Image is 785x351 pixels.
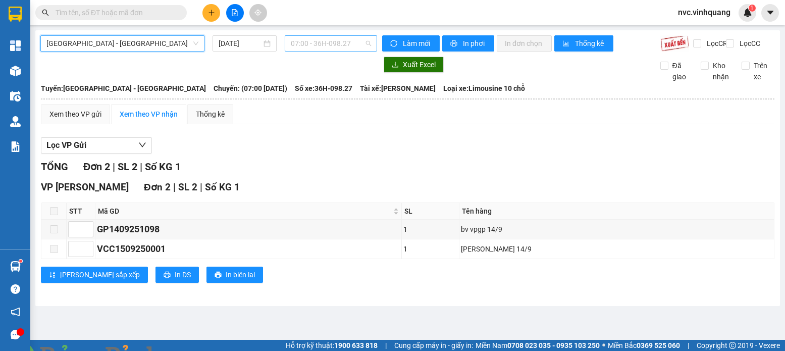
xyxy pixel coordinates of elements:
[385,340,387,351] span: |
[750,60,775,82] span: Trên xe
[249,4,267,22] button: aim
[95,220,402,239] td: GP1409251098
[219,38,261,49] input: 15/09/2025
[112,42,178,50] strong: Hotline : 0889 23 23 23
[140,161,142,173] span: |
[200,181,202,193] span: |
[175,269,191,280] span: In DS
[41,181,129,193] span: VP [PERSON_NAME]
[766,8,775,17] span: caret-down
[442,35,494,52] button: printerIn phơi
[736,38,762,49] span: Lọc CC
[120,109,178,120] div: Xem theo VP nhận
[155,267,199,283] button: printerIn DS
[450,40,459,48] span: printer
[461,243,772,255] div: [PERSON_NAME] 14/9
[215,271,222,279] span: printer
[46,139,86,152] span: Lọc VP Gửi
[750,5,754,12] span: 1
[463,38,486,49] span: In phơi
[226,269,255,280] span: In biên lai
[42,9,49,16] span: search
[390,40,399,48] span: sync
[11,330,20,339] span: message
[138,141,146,149] span: down
[118,161,137,173] span: SL 2
[11,16,58,63] img: logo
[402,203,460,220] th: SL
[743,8,752,17] img: icon-new-feature
[295,83,352,94] span: Số xe: 36H-098.27
[688,340,689,351] span: |
[575,38,605,49] span: Thống kê
[360,83,436,94] span: Tài xế: [PERSON_NAME]
[749,5,756,12] sup: 1
[384,57,444,73] button: downloadXuất Excel
[97,242,400,256] div: VCC1509250001
[178,181,197,193] span: SL 2
[95,239,402,259] td: VCC1509250001
[76,17,214,28] strong: CÔNG TY TNHH VĨNH QUANG
[10,116,21,127] img: warehouse-icon
[403,38,432,49] span: Làm mới
[10,91,21,102] img: warehouse-icon
[761,4,779,22] button: caret-down
[254,9,261,16] span: aim
[334,341,378,349] strong: 1900 633 818
[60,269,140,280] span: [PERSON_NAME] sắp xếp
[403,243,458,255] div: 1
[11,284,20,294] span: question-circle
[205,181,240,193] span: Số KG 1
[67,203,95,220] th: STT
[497,35,552,52] button: In đơn chọn
[443,83,525,94] span: Loại xe: Limousine 10 chỗ
[392,61,399,69] span: download
[99,54,124,61] span: Website
[231,9,238,16] span: file-add
[98,206,391,217] span: Mã GD
[99,52,190,62] strong: : [DOMAIN_NAME]
[660,35,689,52] img: 9k=
[202,4,220,22] button: plus
[97,222,400,236] div: GP1409251098
[703,38,729,49] span: Lọc CR
[729,342,736,349] span: copyright
[206,267,263,283] button: printerIn biên lai
[173,181,176,193] span: |
[668,60,694,82] span: Đã giao
[10,141,21,152] img: solution-icon
[41,84,206,92] b: Tuyến: [GEOGRAPHIC_DATA] - [GEOGRAPHIC_DATA]
[10,40,21,51] img: dashboard-icon
[602,343,605,347] span: ⚪️
[113,161,115,173] span: |
[382,35,440,52] button: syncLàm mới
[9,7,22,22] img: logo-vxr
[56,7,175,18] input: Tìm tên, số ĐT hoặc mã đơn
[83,161,110,173] span: Đơn 2
[608,340,680,351] span: Miền Bắc
[709,60,734,82] span: Kho nhận
[196,109,225,120] div: Thống kê
[459,203,774,220] th: Tên hàng
[214,83,287,94] span: Chuyến: (07:00 [DATE])
[19,260,22,263] sup: 1
[670,6,739,19] span: nvc.vinhquang
[403,59,436,70] span: Xuất Excel
[394,340,473,351] span: Cung cấp máy in - giấy in:
[10,66,21,76] img: warehouse-icon
[11,307,20,317] span: notification
[554,35,613,52] button: bar-chartThống kê
[226,4,244,22] button: file-add
[562,40,571,48] span: bar-chart
[46,36,198,51] span: Hà Nội - Thanh Hóa
[403,224,458,235] div: 1
[10,261,21,272] img: warehouse-icon
[49,109,101,120] div: Xem theo VP gửi
[461,224,772,235] div: bv vpgp 14/9
[104,30,186,40] strong: PHIẾU GỬI HÀNG
[476,340,600,351] span: Miền Nam
[41,137,152,154] button: Lọc VP Gửi
[41,267,148,283] button: sort-ascending[PERSON_NAME] sắp xếp
[164,271,171,279] span: printer
[145,161,181,173] span: Số KG 1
